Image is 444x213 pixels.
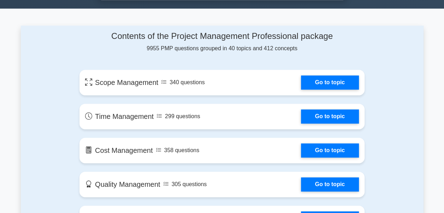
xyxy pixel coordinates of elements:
[79,31,365,41] h4: Contents of the Project Management Professional package
[301,109,359,123] a: Go to topic
[301,75,359,90] a: Go to topic
[301,177,359,191] a: Go to topic
[79,31,365,53] div: 9955 PMP questions grouped in 40 topics and 412 concepts
[301,143,359,157] a: Go to topic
